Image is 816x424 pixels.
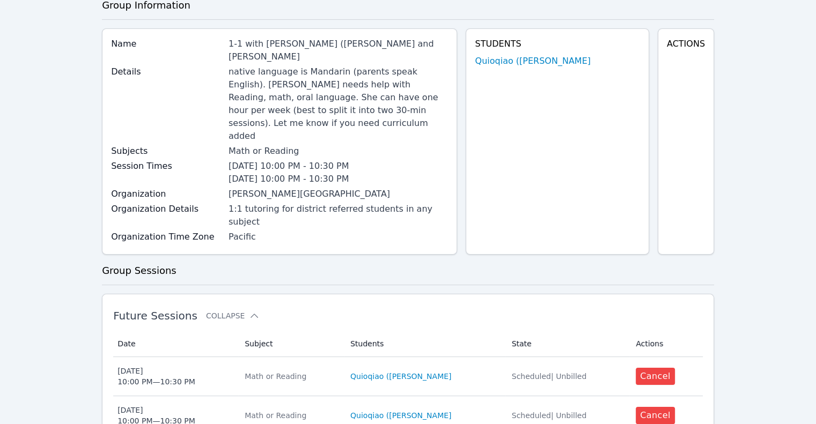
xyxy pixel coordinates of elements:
[229,145,449,158] div: Math or Reading
[229,173,449,185] li: [DATE] 10:00 PM - 10:30 PM
[636,407,675,424] button: Cancel
[229,203,449,228] div: 1:1 tutoring for district referred students in any subject
[206,310,260,321] button: Collapse
[229,38,449,63] div: 1-1 with [PERSON_NAME] ([PERSON_NAME] and [PERSON_NAME]
[512,372,587,381] span: Scheduled | Unbilled
[111,188,222,200] label: Organization
[111,145,222,158] label: Subjects
[117,366,195,387] div: [DATE] 10:00 PM — 10:30 PM
[350,410,451,421] a: Quioqiao ([PERSON_NAME]
[245,371,337,382] div: Math or Reading
[102,263,714,278] h3: Group Sessions
[113,309,197,322] span: Future Sessions
[475,38,639,50] h4: Students
[111,38,222,50] label: Name
[344,331,505,357] th: Students
[512,411,587,420] span: Scheduled | Unbilled
[111,160,222,173] label: Session Times
[505,331,630,357] th: State
[629,331,703,357] th: Actions
[111,230,222,243] label: Organization Time Zone
[113,331,238,357] th: Date
[229,230,449,243] div: Pacific
[667,38,705,50] h4: Actions
[350,371,451,382] a: Quioqiao ([PERSON_NAME]
[475,55,590,68] a: Quioqiao ([PERSON_NAME]
[111,203,222,215] label: Organization Details
[245,410,337,421] div: Math or Reading
[111,65,222,78] label: Details
[229,160,449,173] li: [DATE] 10:00 PM - 10:30 PM
[238,331,344,357] th: Subject
[229,65,449,143] div: native language is Mandarin (parents speak English). [PERSON_NAME] needs help with Reading, math,...
[636,368,675,385] button: Cancel
[229,188,449,200] div: [PERSON_NAME][GEOGRAPHIC_DATA]
[113,357,703,396] tr: [DATE]10:00 PM—10:30 PMMath or ReadingQuioqiao ([PERSON_NAME]Scheduled| UnbilledCancel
